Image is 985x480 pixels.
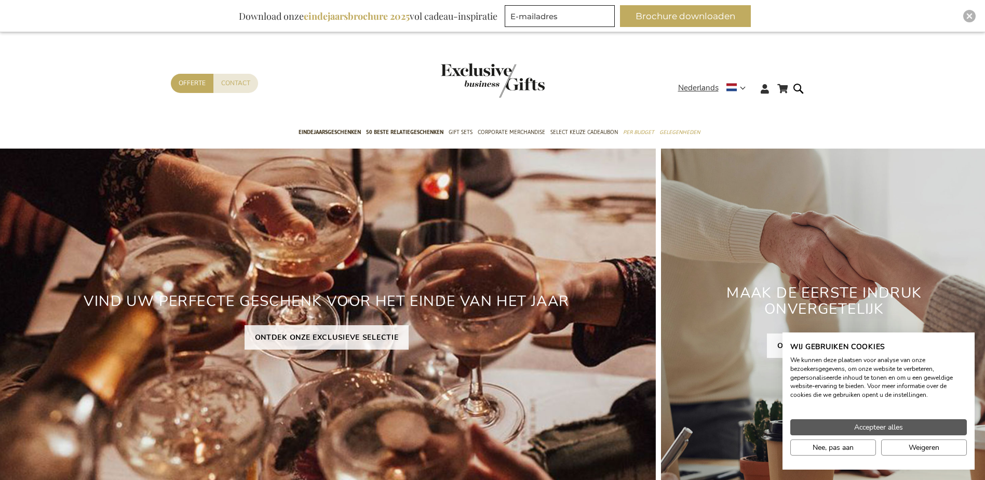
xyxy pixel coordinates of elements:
[854,422,903,433] span: Accepteer alles
[678,82,719,94] span: Nederlands
[620,5,751,27] button: Brochure downloaden
[366,127,443,138] span: 50 beste relatiegeschenken
[449,127,473,138] span: Gift Sets
[234,5,502,27] div: Download onze vol cadeau-inspiratie
[790,356,967,399] p: We kunnen deze plaatsen voor analyse van onze bezoekersgegevens, om onze website te verbeteren, g...
[505,5,618,30] form: marketing offers and promotions
[441,63,493,98] a: store logo
[245,325,409,350] a: ONTDEK ONZE EXCLUSIEVE SELECTIE
[966,13,973,19] img: Close
[790,419,967,435] button: Accepteer alle cookies
[299,127,361,138] span: Eindejaarsgeschenken
[659,127,700,138] span: Gelegenheden
[963,10,976,22] div: Close
[441,63,545,98] img: Exclusive Business gifts logo
[550,127,618,138] span: Select Keuze Cadeaubon
[678,82,752,94] div: Nederlands
[790,342,967,352] h2: Wij gebruiken cookies
[304,10,410,22] b: eindejaarsbrochure 2025
[623,127,654,138] span: Per Budget
[478,127,545,138] span: Corporate Merchandise
[813,442,854,453] span: Nee, pas aan
[213,74,258,93] a: Contact
[881,439,967,456] button: Alle cookies weigeren
[505,5,615,27] input: E-mailadres
[790,439,876,456] button: Pas cookie voorkeuren aan
[171,74,213,93] a: Offerte
[909,442,939,453] span: Weigeren
[767,334,882,358] a: ONBOARDING CADEAUS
